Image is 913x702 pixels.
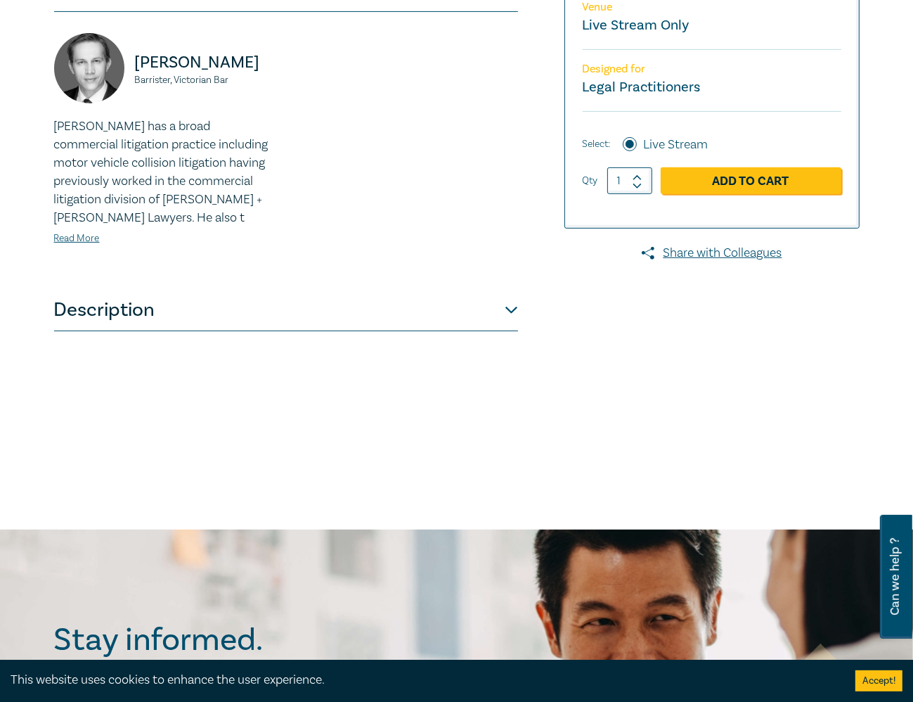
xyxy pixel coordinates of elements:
p: Designed for [583,63,841,76]
a: Share with Colleagues [564,244,860,262]
small: Legal Practitioners [583,78,701,96]
span: Can we help ? [888,523,902,630]
button: Accept cookies [855,670,902,691]
label: Live Stream [644,136,708,154]
button: Description [54,289,518,331]
p: Venue [583,1,841,14]
span: Select: [583,136,611,152]
label: Qty [583,173,598,189]
small: Barrister, Victorian Bar [135,75,278,85]
img: https://s3.ap-southeast-2.amazonaws.com/leo-cussen-store-production-content/Contacts/Brad%20Wrigh... [54,33,124,103]
input: 1 [607,167,652,194]
h2: Stay informed. [54,622,386,658]
div: This website uses cookies to enhance the user experience. [11,671,834,689]
p: [PERSON_NAME] [135,51,278,74]
p: [PERSON_NAME] has a broad commercial litigation practice including motor vehicle collision litiga... [54,117,278,227]
a: Add to Cart [661,167,841,194]
a: Read More [54,232,100,245]
a: Live Stream Only [583,16,689,34]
